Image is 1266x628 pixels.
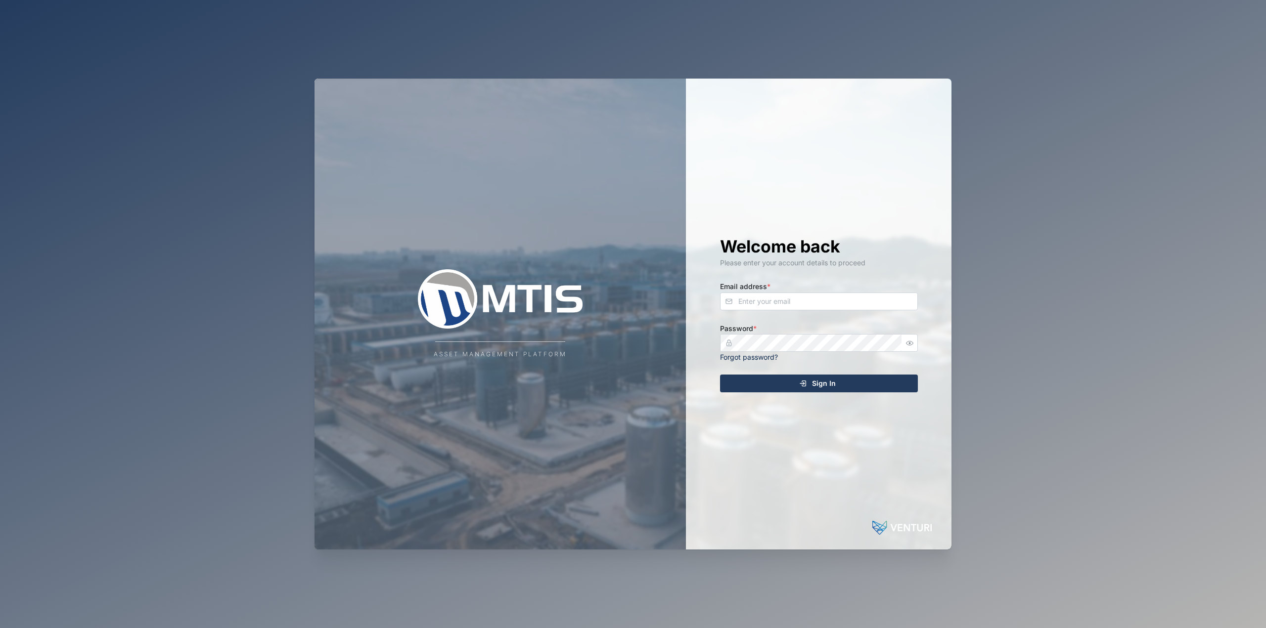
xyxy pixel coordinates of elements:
[720,293,918,310] input: Enter your email
[812,375,836,392] span: Sign In
[720,353,778,361] a: Forgot password?
[872,518,932,538] img: Powered by: Venturi
[720,281,770,292] label: Email address
[720,257,918,268] div: Please enter your account details to proceed
[434,350,567,359] div: Asset Management Platform
[402,269,599,329] img: Company Logo
[720,236,918,257] h1: Welcome back
[720,375,918,392] button: Sign In
[720,323,757,334] label: Password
